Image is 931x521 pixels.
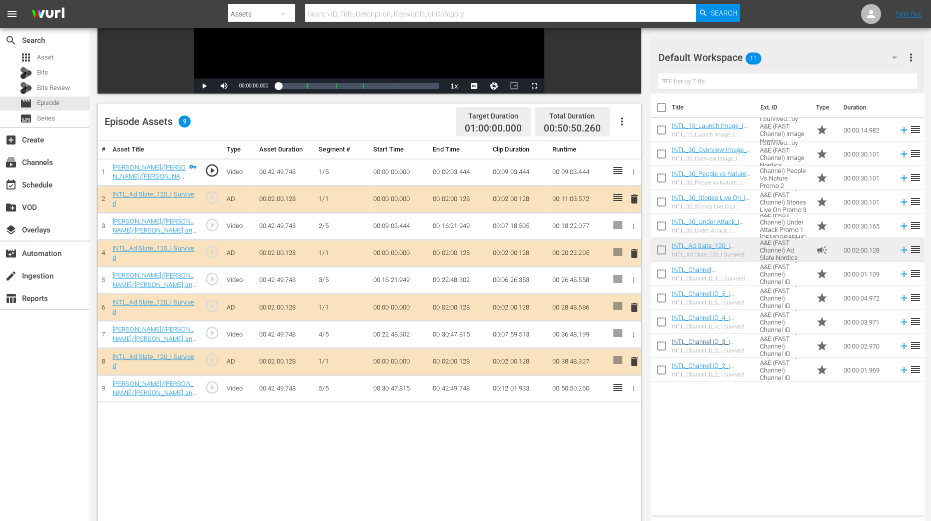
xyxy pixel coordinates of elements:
td: 00:07:18.505 [489,212,548,239]
span: Search [5,34,17,46]
a: INTL_Channel ID_2_I Survived [672,362,734,377]
a: [PERSON_NAME]/[PERSON_NAME]/[PERSON_NAME] and [PERSON_NAME] (1/5) [113,163,186,199]
button: Playback Rate [444,78,464,93]
td: 1/1 [315,240,369,267]
td: 5 [98,267,109,294]
th: End Time [429,140,488,159]
div: INTL_15_Launch Image_I Survived_Promo [672,131,752,138]
button: delete [628,246,640,260]
td: 00:02:00.128 [429,348,488,375]
span: reorder [909,339,921,351]
td: I Survived...by A&E (FAST Channel) Channel ID Nordics [756,262,811,286]
td: 4/5 [315,321,369,348]
svg: Add to Episode [898,220,909,231]
a: INTL_Channel ID_1_I_Survived [672,266,716,281]
td: 00:00:30.101 [839,142,894,166]
td: I Survived...by A&E (FAST Channel) Channel ID Nordics [756,358,811,382]
td: Video [223,158,255,185]
td: 00:09:03.444 [429,158,488,185]
td: I Survived...by A&E (FAST Channel) Channel ID Nordics [756,310,811,334]
td: AD [223,348,255,375]
td: 1/1 [315,348,369,375]
td: 00:36:48.199 [548,321,608,348]
a: INTL_Channel ID_3_I Survived [672,338,734,353]
span: 01:00:00.000 [465,123,522,134]
span: delete [628,193,640,205]
td: 00:02:00.128 [489,294,548,321]
svg: Add to Episode [898,124,909,135]
a: Sign Out [895,10,921,18]
td: 1 [98,158,109,185]
button: Search [696,4,740,22]
a: INTL_Ad Slate_120_I Survived [672,242,734,257]
div: Target Duration [465,109,522,123]
button: delete [628,300,640,314]
td: 00:16:21.949 [429,212,488,239]
td: I Survived...by A&E (FAST Channel) Ad Slate Nordics 120 [756,238,811,262]
td: 7 [98,321,109,348]
td: 00:06:26.353 [489,267,548,294]
td: 00:02:00.128 [429,240,488,267]
span: Promo [816,148,828,160]
td: 00:00:01.109 [839,262,894,286]
div: INTL_30_Overview Image_I Survived_Promo [672,155,752,162]
svg: Add to Episode [898,292,909,303]
td: 00:42:49.748 [255,158,315,185]
a: [PERSON_NAME]/[PERSON_NAME]/[PERSON_NAME] and [PERSON_NAME] (3/5) [113,271,196,297]
td: 00:00:00.000 [369,240,429,267]
span: reorder [909,123,921,135]
a: [PERSON_NAME]/[PERSON_NAME]/[PERSON_NAME] and [PERSON_NAME] (4/5) [113,325,196,351]
span: Promo [816,292,828,304]
button: Mute [214,78,234,93]
span: 11 [745,48,761,69]
div: INTL_Channel ID_4_I Survived [672,323,752,330]
div: INTL_Channel ID_3_I Survived [672,347,752,354]
td: 00:00:30.101 [839,166,894,190]
span: Promo [816,316,828,328]
td: 00:00:04.972 [839,286,894,310]
td: 00:38:48.327 [548,348,608,375]
button: Play [194,78,214,93]
span: Asset [37,52,54,62]
td: 00:09:03.444 [489,158,548,185]
span: play_circle_outline [205,190,220,205]
td: 00:02:00.128 [429,185,488,212]
td: 00:02:00.128 [255,240,315,267]
div: INTL_Channel ID_2_I Survived [672,371,752,378]
span: menu [6,8,18,20]
td: 00:00:00.000 [369,348,429,375]
a: INTL_Ad Slate_120_I Survived [113,353,195,370]
span: Bits [37,67,48,77]
span: 9 [179,115,191,127]
span: 00:00:00.000 [239,83,268,88]
td: 00:42:49.748 [255,375,315,402]
span: Ingestion [5,270,17,282]
th: Title [672,93,754,121]
a: INTL_30_People vs Nature_I Survived_Promo [672,170,751,185]
td: 00:00:00.000 [369,294,429,321]
td: Video [223,321,255,348]
span: play_circle_outline [205,352,220,367]
td: 00:42:49.748 [429,375,488,402]
td: Video [223,212,255,239]
th: Ext. ID [754,93,810,121]
td: 00:22:48.302 [369,321,429,348]
td: 00:00:00.000 [369,185,429,212]
td: 00:18:22.077 [548,212,608,239]
a: [PERSON_NAME]/[PERSON_NAME]/[PERSON_NAME] and [PERSON_NAME] (2/5) [113,217,196,243]
th: # [98,140,109,159]
th: Type [810,93,837,121]
button: Jump To Time [484,78,504,93]
td: 9 [98,375,109,402]
td: 00:02:00.128 [255,348,315,375]
td: 6 [98,294,109,321]
a: INTL_30_Under Attack_I Survived_ Promo [672,218,743,233]
span: Promo [816,196,828,208]
td: I Survived...by A&E (FAST Channel) Channel ID Nordics [756,334,811,358]
span: delete [628,355,640,367]
span: Asset [20,51,32,63]
th: Asset Duration [255,140,315,159]
span: Reports [5,292,17,304]
div: Default Workspace [658,43,906,71]
td: 00:30:47.815 [429,321,488,348]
